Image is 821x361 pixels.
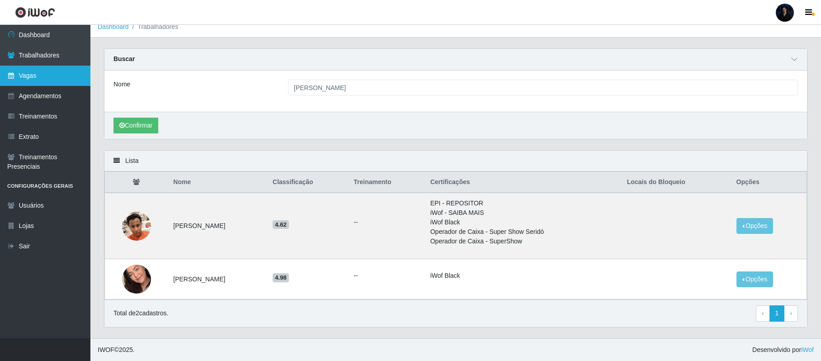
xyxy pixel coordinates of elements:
[122,253,151,305] img: 1742350868901.jpeg
[113,118,158,133] button: Confirmar
[736,218,774,234] button: Opções
[430,237,616,246] li: Operador de Caixa - SuperShow
[736,271,774,287] button: Opções
[430,208,616,218] li: iWof - SAIBA MAIS
[756,305,770,322] a: Previous
[15,7,55,18] img: CoreUI Logo
[801,346,814,353] a: iWof
[90,17,821,38] nav: breadcrumb
[354,218,419,227] ul: --
[430,199,616,208] li: EPI - REPOSITOR
[784,305,798,322] a: Next
[168,259,267,299] td: [PERSON_NAME]
[113,309,168,318] p: Total de 2 cadastros.
[622,172,731,193] th: Locais do Bloqueio
[756,305,798,322] nav: pagination
[168,193,267,259] td: [PERSON_NAME]
[790,309,792,317] span: ›
[168,172,267,193] th: Nome
[129,22,179,32] li: Trabalhadores
[752,345,814,355] span: Desenvolvido por
[354,271,419,280] ul: --
[425,172,622,193] th: Certificações
[288,80,798,95] input: Digite o Nome...
[762,309,764,317] span: ‹
[430,271,616,280] li: iWof Black
[769,305,785,322] a: 1
[113,55,135,62] strong: Buscar
[98,346,114,353] span: IWOF
[122,207,151,245] img: 1703261513670.jpeg
[98,23,129,30] a: Dashboard
[731,172,807,193] th: Opções
[348,172,425,193] th: Treinamento
[273,273,289,282] span: 4.98
[273,220,289,229] span: 4.62
[430,227,616,237] li: Operador de Caixa - Super Show Seridó
[267,172,348,193] th: Classificação
[430,218,616,227] li: iWof Black
[104,151,807,171] div: Lista
[113,80,130,89] label: Nome
[98,345,135,355] span: © 2025 .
